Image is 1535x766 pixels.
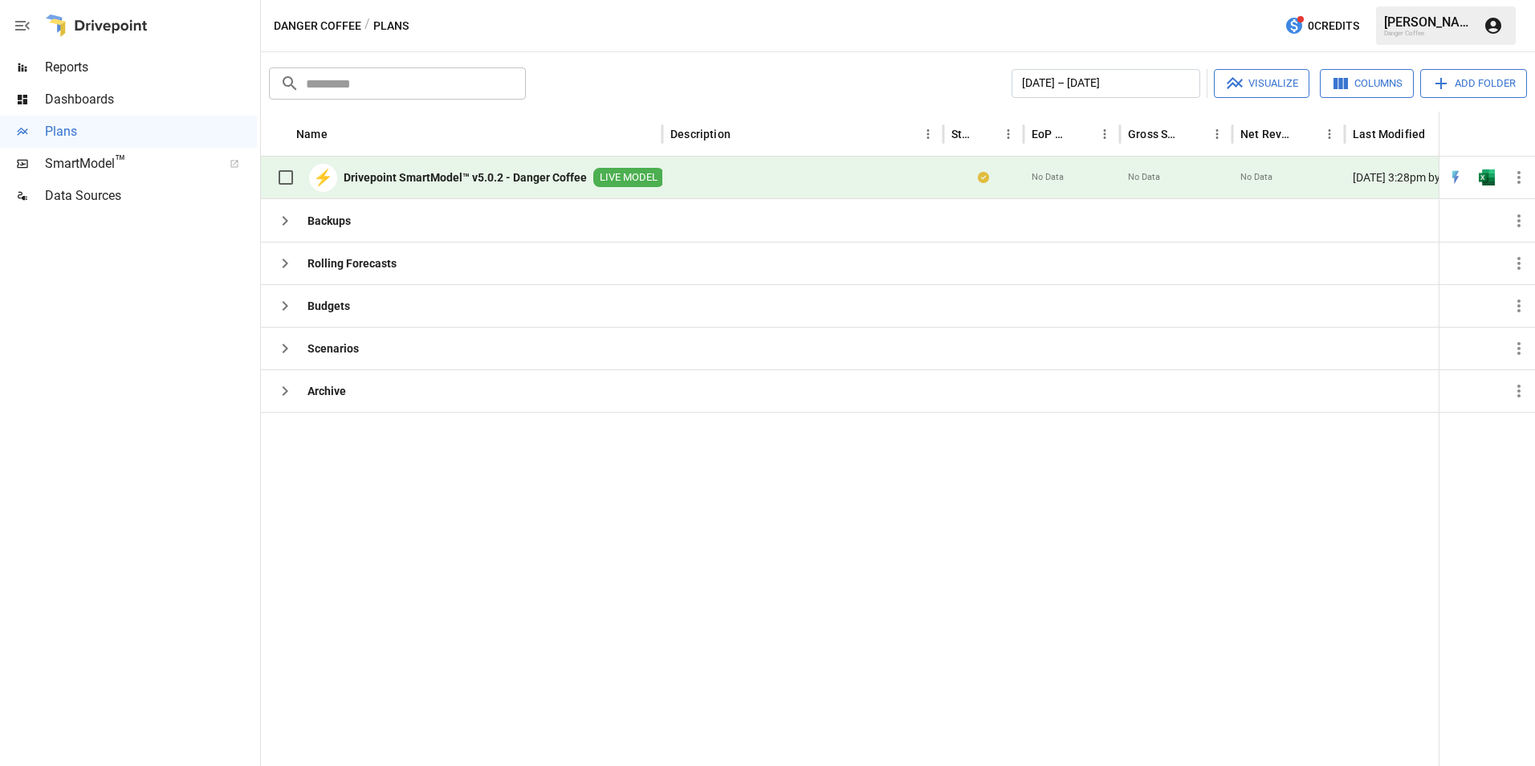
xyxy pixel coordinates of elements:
img: quick-edit-flash.b8aec18c.svg [1447,169,1464,185]
div: Danger Coffee [1384,30,1474,37]
button: Sort [1513,123,1535,145]
button: Net Revenue column menu [1318,123,1341,145]
span: No Data [1128,171,1160,184]
div: Gross Sales [1128,128,1182,141]
span: SmartModel [45,154,212,173]
button: Status column menu [997,123,1020,145]
button: [DATE] – [DATE] [1012,69,1200,98]
button: Gross Sales column menu [1206,123,1228,145]
button: Add Folder [1420,69,1527,98]
b: Drivepoint SmartModel™ v5.0.2 - Danger Coffee [344,169,587,185]
div: Your plan has changes in Excel that are not reflected in the Drivepoint Data Warehouse, select "S... [978,169,989,185]
img: excel-icon.76473adf.svg [1479,169,1495,185]
button: EoP Cash column menu [1093,123,1116,145]
span: ™ [115,152,126,172]
div: Name [296,128,328,141]
span: Dashboards [45,90,257,109]
div: Description [670,128,731,141]
button: Sort [1183,123,1206,145]
span: Reports [45,58,257,77]
div: EoP Cash [1032,128,1069,141]
div: Open in Excel [1479,169,1495,185]
button: Sort [329,123,352,145]
b: Scenarios [307,340,359,357]
button: Sort [1296,123,1318,145]
div: [PERSON_NAME] [1384,14,1474,30]
button: Sort [1071,123,1093,145]
div: Open in Quick Edit [1447,169,1464,185]
button: Description column menu [917,123,939,145]
button: Sort [1427,123,1449,145]
b: Rolling Forecasts [307,255,397,271]
span: No Data [1240,171,1272,184]
button: Sort [732,123,755,145]
b: Budgets [307,298,350,314]
button: Sort [975,123,997,145]
button: 0Credits [1278,11,1366,41]
span: No Data [1032,171,1064,184]
b: Backups [307,213,351,229]
span: 0 Credits [1308,16,1359,36]
div: / [364,16,370,36]
span: Data Sources [45,186,257,206]
button: Danger Coffee [274,16,361,36]
span: LIVE MODEL [593,170,664,185]
b: Archive [307,383,346,399]
button: Visualize [1214,69,1309,98]
span: Plans [45,122,257,141]
button: Columns [1320,69,1414,98]
div: Last Modified [1353,128,1425,141]
div: Status [951,128,973,141]
div: ⚡ [309,164,337,192]
div: Net Revenue [1240,128,1294,141]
